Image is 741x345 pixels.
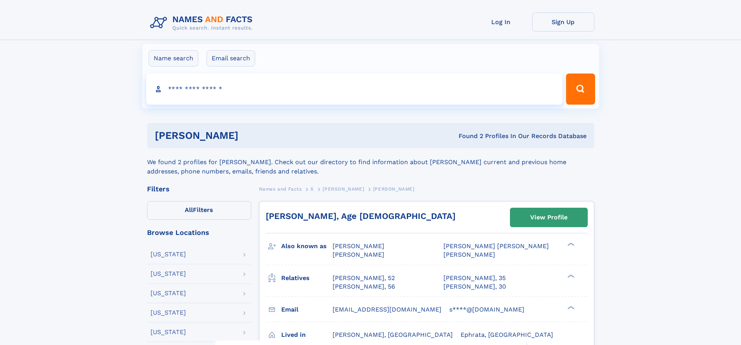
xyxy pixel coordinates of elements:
div: Browse Locations [147,229,251,236]
span: [PERSON_NAME] [443,251,495,258]
label: Filters [147,201,251,220]
span: [PERSON_NAME] [333,251,384,258]
h1: [PERSON_NAME] [155,131,349,140]
span: [PERSON_NAME] [322,186,364,192]
a: [PERSON_NAME], Age [DEMOGRAPHIC_DATA] [266,211,455,221]
input: search input [146,74,563,105]
div: Found 2 Profiles In Our Records Database [349,132,587,140]
h3: Lived in [281,328,333,341]
a: [PERSON_NAME], 52 [333,274,395,282]
h3: Relatives [281,271,333,285]
div: ❯ [566,273,575,278]
span: [PERSON_NAME] [373,186,415,192]
a: [PERSON_NAME], 35 [443,274,506,282]
a: Names and Facts [259,184,302,194]
span: [PERSON_NAME] [PERSON_NAME] [443,242,549,250]
span: S [310,186,314,192]
a: S [310,184,314,194]
h3: Also known as [281,240,333,253]
span: [PERSON_NAME] [333,242,384,250]
div: [US_STATE] [151,251,186,257]
a: [PERSON_NAME], 56 [333,282,395,291]
img: Logo Names and Facts [147,12,259,33]
div: [US_STATE] [151,310,186,316]
span: [PERSON_NAME], [GEOGRAPHIC_DATA] [333,331,453,338]
label: Email search [207,50,255,67]
a: [PERSON_NAME] [322,184,364,194]
a: Sign Up [532,12,594,32]
label: Name search [149,50,198,67]
span: Ephrata, [GEOGRAPHIC_DATA] [461,331,553,338]
div: [US_STATE] [151,290,186,296]
div: View Profile [530,208,568,226]
div: ❯ [566,242,575,247]
div: [US_STATE] [151,329,186,335]
a: View Profile [510,208,587,227]
h3: Email [281,303,333,316]
div: Filters [147,186,251,193]
a: Log In [470,12,532,32]
div: We found 2 profiles for [PERSON_NAME]. Check out our directory to find information about [PERSON_... [147,148,594,176]
a: [PERSON_NAME], 30 [443,282,506,291]
div: ❯ [566,305,575,310]
button: Search Button [566,74,595,105]
span: All [185,206,193,214]
div: [US_STATE] [151,271,186,277]
span: [EMAIL_ADDRESS][DOMAIN_NAME] [333,306,441,313]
